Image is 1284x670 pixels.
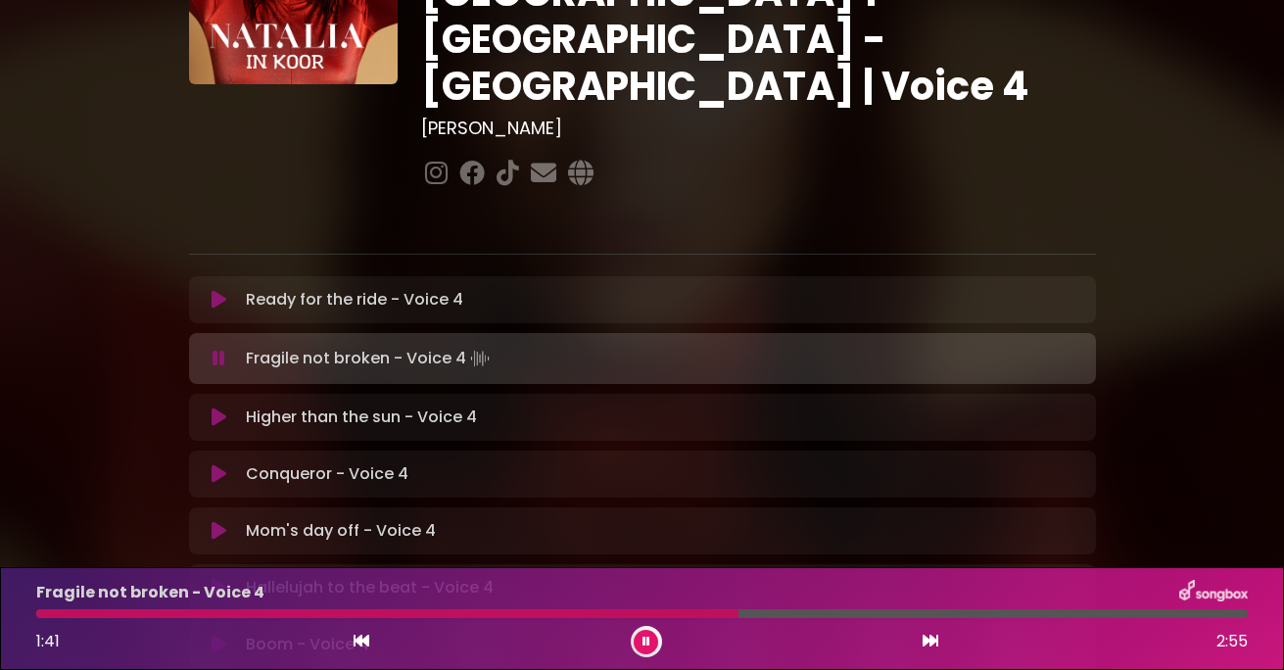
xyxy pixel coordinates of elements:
img: waveform4.gif [466,345,494,372]
span: 1:41 [36,630,60,652]
p: Conqueror - Voice 4 [246,462,408,486]
span: 2:55 [1216,630,1248,653]
img: songbox-logo-white.png [1179,580,1248,605]
p: Mom's day off - Voice 4 [246,519,436,543]
p: Ready for the ride - Voice 4 [246,288,463,311]
h3: [PERSON_NAME] [421,118,1096,139]
p: Higher than the sun - Voice 4 [246,406,477,429]
p: Fragile not broken - Voice 4 [36,581,264,604]
p: Fragile not broken - Voice 4 [246,345,494,372]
